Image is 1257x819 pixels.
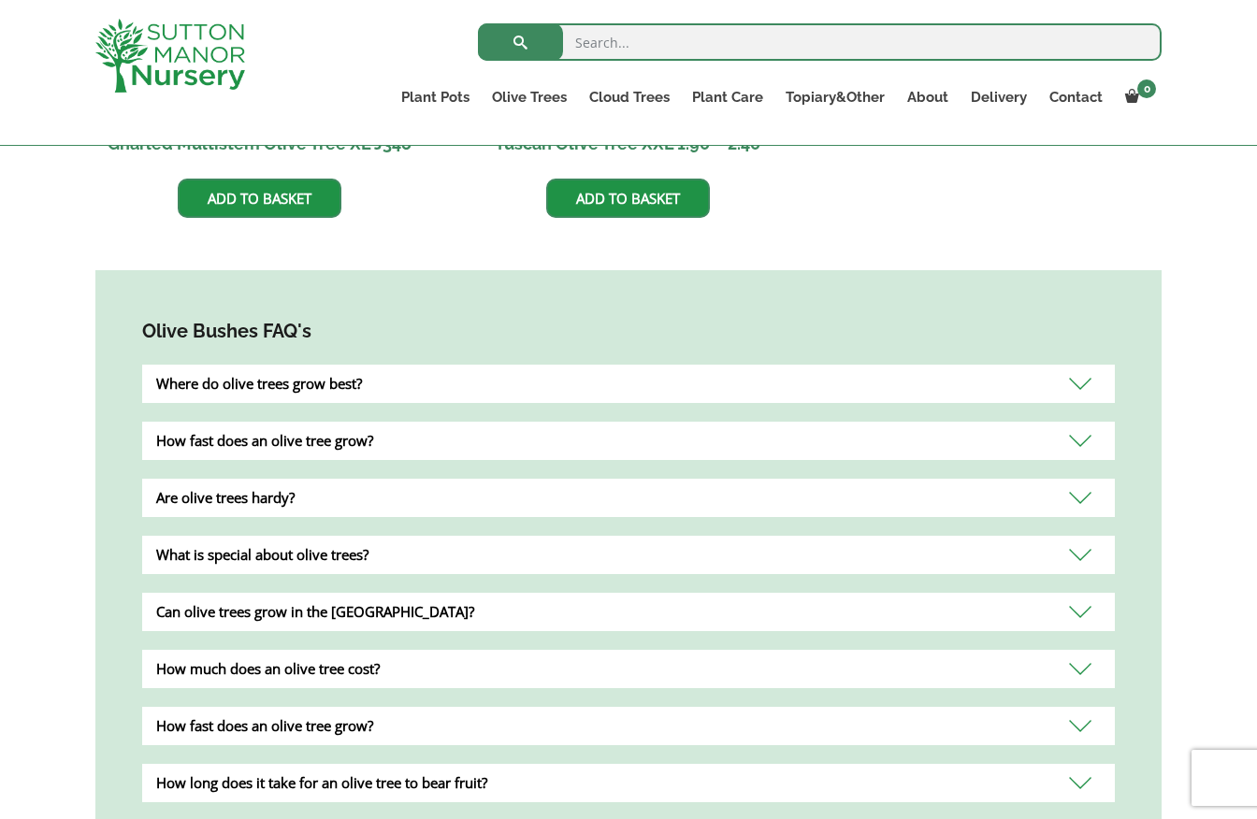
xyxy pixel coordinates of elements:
div: How much does an olive tree cost? [142,650,1115,688]
a: Topiary&Other [774,84,896,110]
a: Contact [1038,84,1114,110]
div: How fast does an olive tree grow? [142,707,1115,745]
span: 0 [1137,79,1156,98]
div: How long does it take for an olive tree to bear fruit? [142,764,1115,802]
h4: Olive Bushes FAQ's [142,317,1115,346]
div: How fast does an olive tree grow? [142,422,1115,460]
a: Cloud Trees [578,84,681,110]
a: Olive Trees [481,84,578,110]
div: Where do olive trees grow best? [142,365,1115,403]
div: What is special about olive trees? [142,536,1115,574]
a: Delivery [960,84,1038,110]
input: Search... [478,23,1162,61]
a: Add to basket: “Tuscan Olive Tree XXL 1.90 - 2.40” [546,179,710,218]
div: Can olive trees grow in the [GEOGRAPHIC_DATA]? [142,593,1115,631]
div: Are olive trees hardy? [142,479,1115,517]
a: Plant Pots [390,84,481,110]
img: logo [95,19,245,93]
a: About [896,84,960,110]
a: Add to basket: “Gnarled Multistem Olive Tree XL J348” [178,179,341,218]
a: 0 [1114,84,1162,110]
a: Plant Care [681,84,774,110]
